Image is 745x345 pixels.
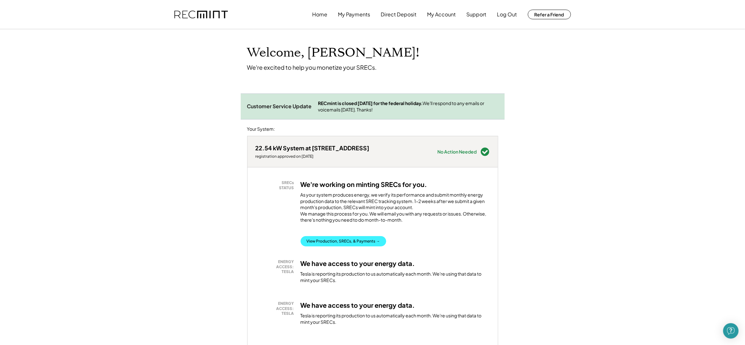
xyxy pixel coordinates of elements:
[301,259,415,268] h3: We have access to your energy data.
[301,236,386,246] button: View Production, SRECs, & Payments →
[301,180,427,189] h3: We're working on minting SRECs for you.
[438,149,477,154] div: No Action Needed
[174,11,228,19] img: recmint-logotype%403x.png
[467,8,487,21] button: Support
[318,100,423,106] strong: RECmint is closed [DATE] for the federal holiday.
[247,126,275,132] div: Your System:
[381,8,417,21] button: Direct Deposit
[301,271,490,283] div: Tesla is reporting its production to us automatically each month. We're using that data to mint y...
[301,192,490,226] div: As your system produces energy, we verify its performance and submit monthly energy production da...
[259,259,294,274] div: ENERGY ACCESS: TESLA
[247,103,312,110] div: Customer Service Update
[497,8,517,21] button: Log Out
[259,301,294,316] div: ENERGY ACCESS: TESLA
[723,323,739,339] div: Open Intercom Messenger
[301,313,490,325] div: Tesla is reporting its production to us automatically each month. We're using that data to mint y...
[301,301,415,309] h3: We have access to your energy data.
[312,8,328,21] button: Home
[256,154,369,159] div: registration approved on [DATE]
[318,100,498,113] div: We'll respond to any emails or voicemails [DATE]. Thanks!
[256,144,369,152] div: 22.54 kW System at [STREET_ADDRESS]
[528,10,571,19] button: Refer a Friend
[247,45,420,60] h1: Welcome, [PERSON_NAME]!
[427,8,456,21] button: My Account
[338,8,370,21] button: My Payments
[247,64,377,71] div: We're excited to help you monetize your SRECs.
[259,180,294,190] div: SRECs STATUS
